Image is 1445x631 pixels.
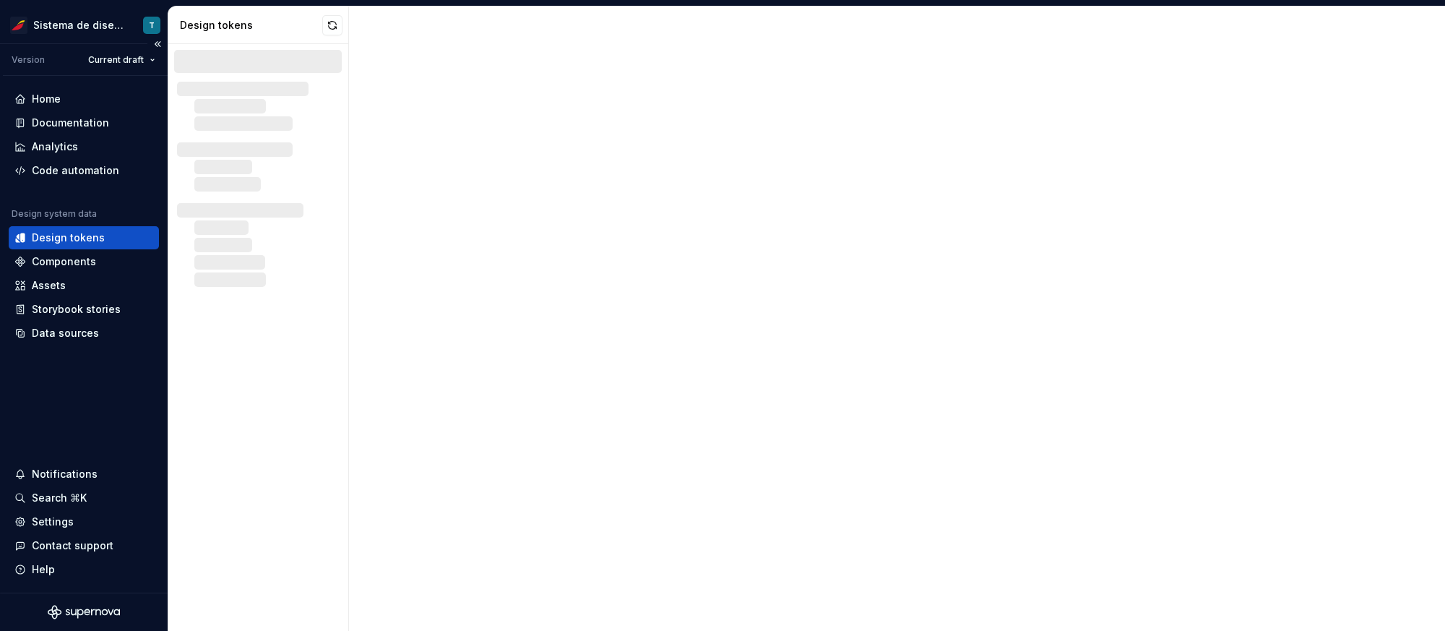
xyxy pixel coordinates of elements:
[82,50,162,70] button: Current draft
[32,562,55,577] div: Help
[32,139,78,154] div: Analytics
[33,18,126,33] div: Sistema de diseño Iberia
[12,208,97,220] div: Design system data
[149,20,155,31] div: T
[9,87,159,111] a: Home
[32,92,61,106] div: Home
[32,231,105,245] div: Design tokens
[9,558,159,581] button: Help
[32,302,121,317] div: Storybook stories
[147,34,168,54] button: Collapse sidebar
[9,135,159,158] a: Analytics
[9,226,159,249] a: Design tokens
[32,278,66,293] div: Assets
[32,515,74,529] div: Settings
[9,159,159,182] a: Code automation
[32,467,98,481] div: Notifications
[3,9,165,40] button: Sistema de diseño IberiaT
[32,326,99,340] div: Data sources
[32,491,87,505] div: Search ⌘K
[32,538,113,553] div: Contact support
[32,163,119,178] div: Code automation
[9,534,159,557] button: Contact support
[9,250,159,273] a: Components
[12,54,45,66] div: Version
[9,510,159,533] a: Settings
[180,18,322,33] div: Design tokens
[9,111,159,134] a: Documentation
[9,298,159,321] a: Storybook stories
[48,605,120,619] svg: Supernova Logo
[9,274,159,297] a: Assets
[9,486,159,510] button: Search ⌘K
[32,254,96,269] div: Components
[9,463,159,486] button: Notifications
[10,17,27,34] img: 55604660-494d-44a9-beb2-692398e9940a.png
[88,54,144,66] span: Current draft
[9,322,159,345] a: Data sources
[32,116,109,130] div: Documentation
